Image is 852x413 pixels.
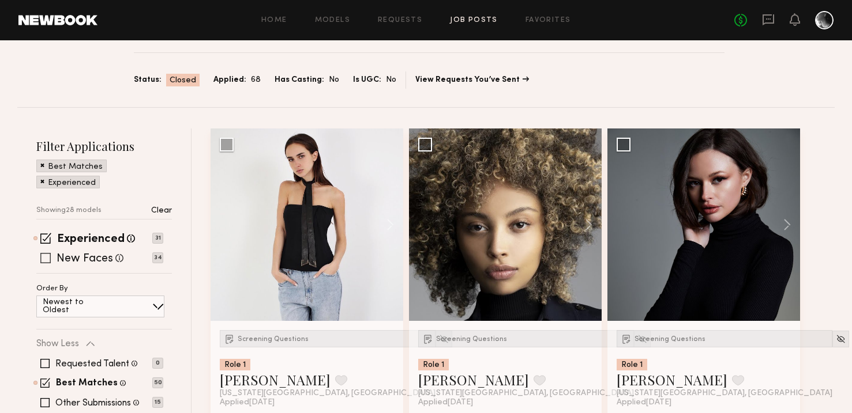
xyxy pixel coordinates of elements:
span: Closed [170,75,196,86]
div: Applied [DATE] [220,398,394,407]
span: 68 [251,74,261,86]
a: Models [315,17,350,24]
label: New Faces [57,253,113,265]
label: Experienced [57,234,125,245]
span: [US_STATE][GEOGRAPHIC_DATA], [GEOGRAPHIC_DATA] [617,389,832,398]
p: 50 [152,377,163,388]
a: [PERSON_NAME] [220,370,331,389]
span: Screening Questions [635,336,705,343]
span: Has Casting: [275,74,324,86]
div: Applied [DATE] [617,398,791,407]
p: 0 [152,358,163,369]
p: Order By [36,285,68,293]
a: View Requests You’ve Sent [415,76,529,84]
img: Submission Icon [422,333,434,344]
a: Requests [378,17,422,24]
a: Job Posts [450,17,498,24]
img: Submission Icon [621,333,632,344]
p: 15 [152,397,163,408]
p: Show Less [36,339,79,348]
p: Newest to Oldest [43,298,111,315]
img: Unhide Model [836,334,846,344]
span: No [329,74,339,86]
div: Role 1 [418,359,449,370]
p: 31 [152,233,163,244]
img: Submission Icon [224,333,235,344]
span: Screening Questions [436,336,507,343]
a: Home [261,17,287,24]
a: Favorites [526,17,571,24]
p: Experienced [48,179,96,187]
div: Role 1 [220,359,250,370]
h2: Filter Applications [36,138,172,154]
span: Screening Questions [238,336,309,343]
span: Status: [134,74,162,86]
label: Other Submissions [55,399,131,408]
span: [US_STATE][GEOGRAPHIC_DATA], [GEOGRAPHIC_DATA] [418,389,634,398]
p: Best Matches [48,163,103,171]
span: No [386,74,396,86]
div: Role 1 [617,359,647,370]
label: Best Matches [56,379,118,388]
span: [US_STATE][GEOGRAPHIC_DATA], [GEOGRAPHIC_DATA] [220,389,436,398]
p: Showing 28 models [36,207,102,214]
p: Clear [151,207,172,215]
p: 34 [152,252,163,263]
span: Is UGC: [353,74,381,86]
a: [PERSON_NAME] [418,370,529,389]
div: Applied [DATE] [418,398,592,407]
a: [PERSON_NAME] [617,370,727,389]
span: Applied: [213,74,246,86]
label: Requested Talent [55,359,129,369]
